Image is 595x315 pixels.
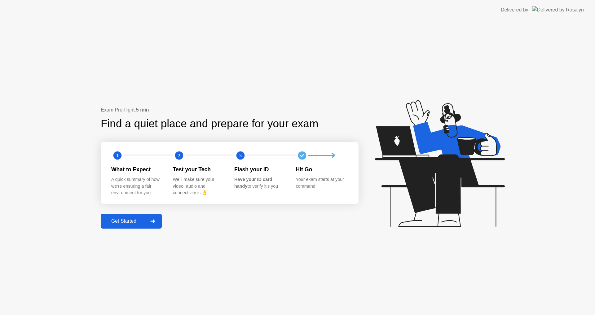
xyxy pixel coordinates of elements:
text: 2 [178,152,180,158]
div: Exam Pre-flight: [101,106,359,114]
div: Get Started [103,218,145,224]
div: Flash your ID [234,165,286,173]
div: What to Expect [111,165,163,173]
div: Your exam starts at your command [296,176,348,190]
div: Find a quiet place and prepare for your exam [101,116,319,132]
b: Have your ID card handy [234,177,272,189]
div: Hit Go [296,165,348,173]
b: 5 min [136,107,149,112]
div: A quick summary of how we’re ensuring a fair environment for you [111,176,163,196]
button: Get Started [101,214,162,229]
div: to verify it’s you [234,176,286,190]
img: Delivered by Rosalyn [532,6,584,13]
div: Test your Tech [173,165,225,173]
div: Delivered by [501,6,528,14]
text: 1 [116,152,119,158]
div: We’ll make sure your video, audio and connectivity is 👌 [173,176,225,196]
text: 3 [239,152,242,158]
